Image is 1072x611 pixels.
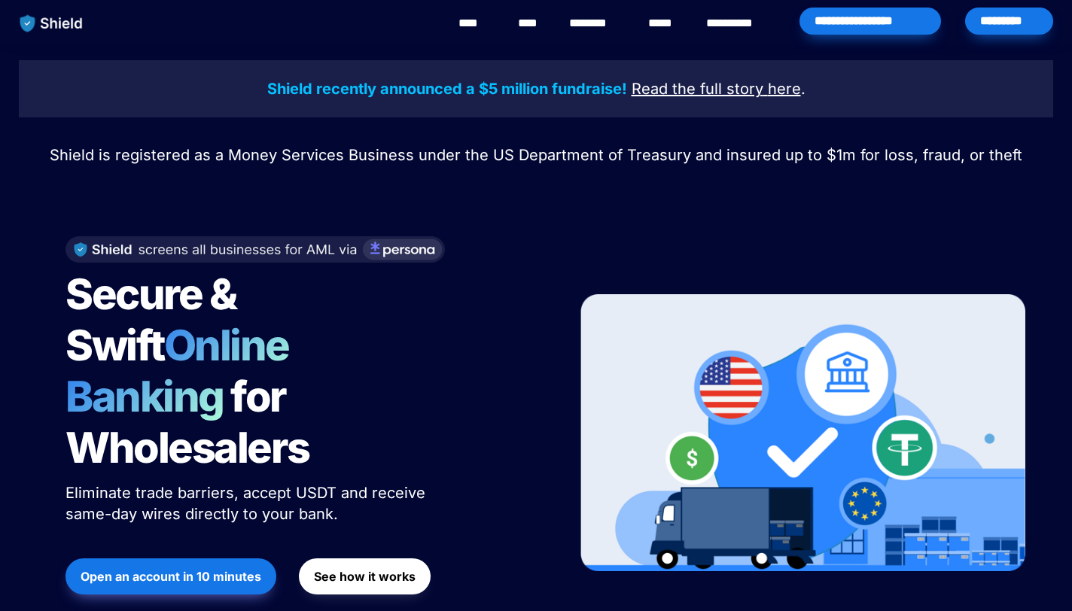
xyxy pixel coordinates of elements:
span: Secure & Swift [65,269,243,371]
span: Online Banking [65,320,304,422]
strong: Open an account in 10 minutes [81,569,261,584]
span: for Wholesalers [65,371,309,473]
span: . [801,80,806,98]
a: Read the full story [632,82,763,97]
button: See how it works [299,558,431,594]
span: Eliminate trade barriers, accept USDT and receive same-day wires directly to your bank. [65,484,430,523]
button: Open an account in 10 minutes [65,558,276,594]
a: See how it works [299,551,431,602]
a: Open an account in 10 minutes [65,551,276,602]
u: here [768,80,801,98]
a: here [768,82,801,97]
strong: Shield recently announced a $5 million fundraise! [267,80,627,98]
span: Shield is registered as a Money Services Business under the US Department of Treasury and insured... [50,146,1022,164]
u: Read the full story [632,80,763,98]
strong: See how it works [314,569,416,584]
img: website logo [13,8,90,39]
